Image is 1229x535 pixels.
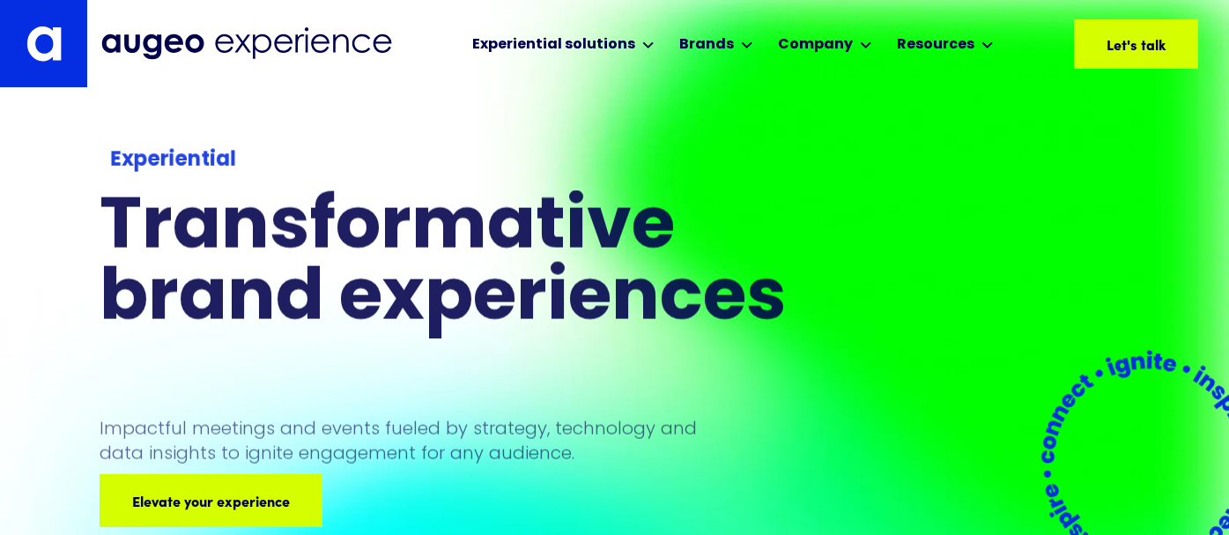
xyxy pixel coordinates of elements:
[472,34,635,56] div: Experiential solutions
[100,474,322,527] a: Elevate your experience
[100,194,861,337] h1: Transformative brand experiences
[26,26,62,62] img: Augeo's "a" monogram decorative logo in white.
[778,34,853,56] div: Company
[101,27,392,60] img: Augeo Experience business unit full logo in midnight blue.
[897,34,974,56] div: Resources
[110,145,849,176] div: Experiential
[1074,19,1198,69] a: Let's talk
[679,34,734,56] div: Brands
[100,416,706,465] p: Impactful meetings and events fueled by strategy, technology and data insights to ignite engageme...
